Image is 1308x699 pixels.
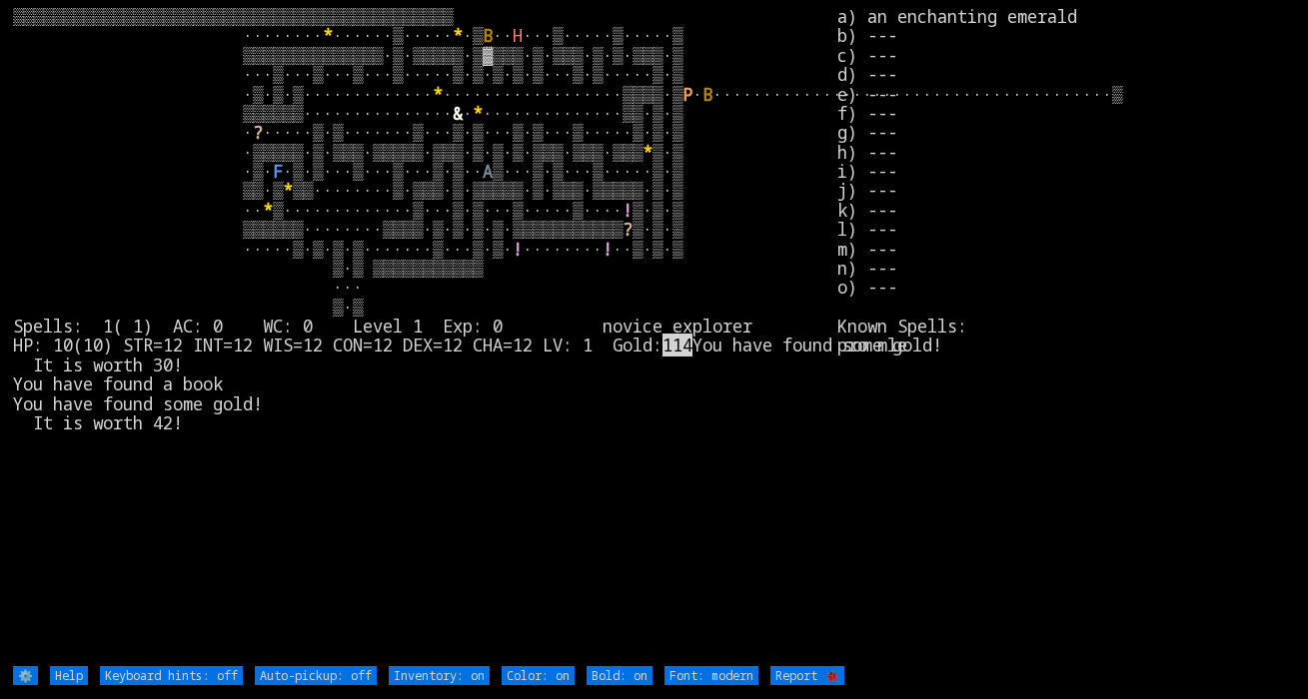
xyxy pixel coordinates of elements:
[770,666,844,685] input: Report 🐞
[682,83,692,106] font: P
[702,83,712,106] font: B
[273,160,283,183] font: F
[623,218,633,241] font: ?
[453,102,463,125] font: &
[513,238,523,261] font: !
[513,24,523,47] font: H
[255,666,377,685] input: Auto-pickup: off
[13,666,38,685] input: ⚙️
[50,666,88,685] input: Help
[253,121,263,144] font: ?
[662,334,692,356] mark: 114
[664,666,758,685] input: Font: modern
[623,199,633,222] font: !
[837,7,1295,664] stats: a) an enchanting emerald b) --- c) --- d) --- e) --- f) --- g) --- h) --- i) --- j) --- k) --- l)...
[587,666,653,685] input: Bold: on
[603,238,613,261] font: !
[502,666,575,685] input: Color: on
[13,7,837,664] larn: ▒▒▒▒▒▒▒▒▒▒▒▒▒▒▒▒▒▒▒▒▒▒▒▒▒▒▒▒▒▒▒▒▒▒▒▒▒▒▒▒▒▒▒▒ ········ ······▒····· ·▒ ·· ···▒·····▒·····▒ ▒▒▒▒▒▒▒...
[100,666,243,685] input: Keyboard hints: off
[483,24,493,47] font: B
[389,666,490,685] input: Inventory: on
[483,160,493,183] font: A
